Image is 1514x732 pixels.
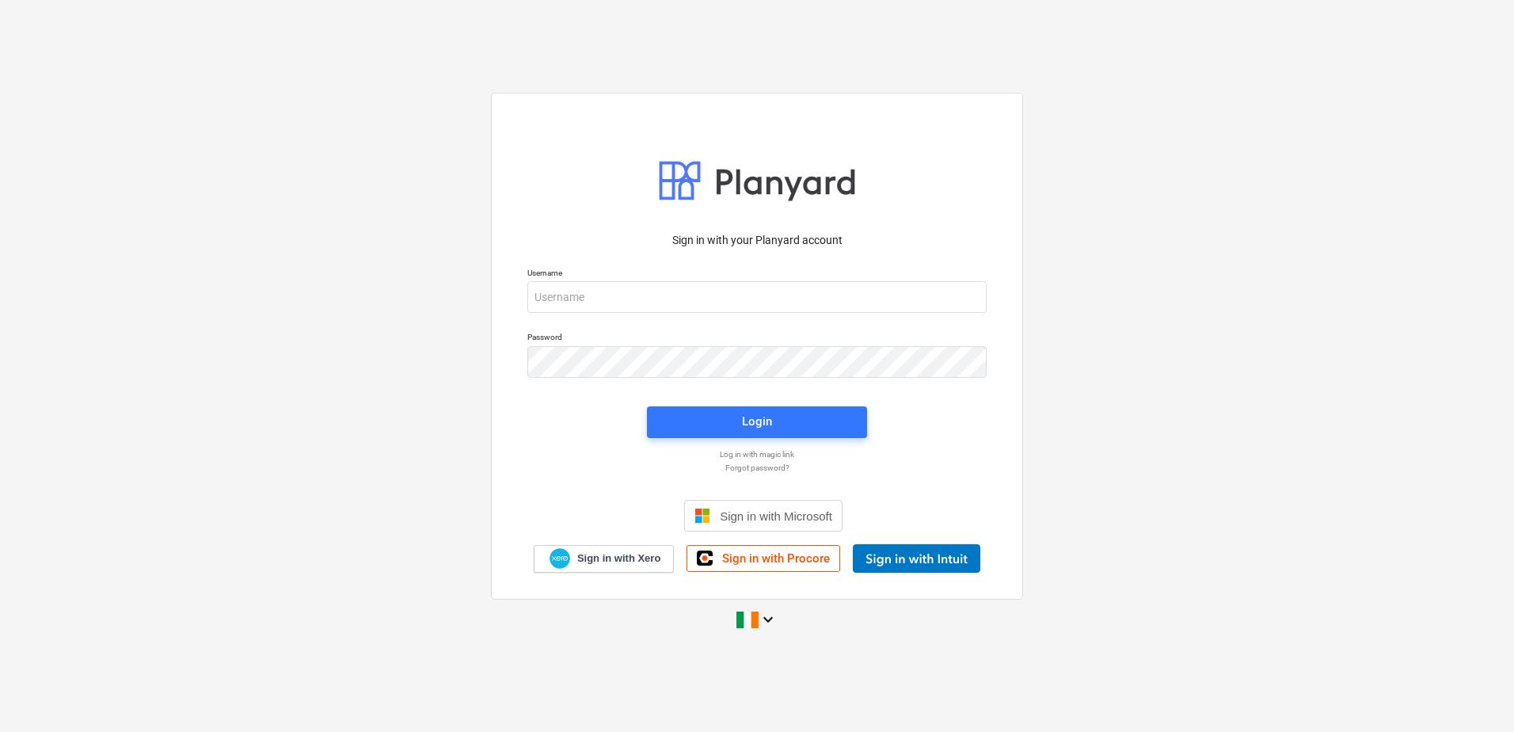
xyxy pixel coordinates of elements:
[527,332,987,345] p: Password
[527,268,987,281] p: Username
[519,463,995,473] a: Forgot password?
[527,232,987,249] p: Sign in with your Planyard account
[722,551,830,566] span: Sign in with Procore
[550,548,570,570] img: Xero logo
[694,508,710,524] img: Microsoft logo
[720,509,832,523] span: Sign in with Microsoft
[527,281,987,313] input: Username
[759,610,778,629] i: keyboard_arrow_down
[519,449,995,459] a: Log in with magic link
[577,551,660,566] span: Sign in with Xero
[534,545,675,573] a: Sign in with Xero
[687,545,840,572] a: Sign in with Procore
[647,406,867,438] button: Login
[742,411,772,432] div: Login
